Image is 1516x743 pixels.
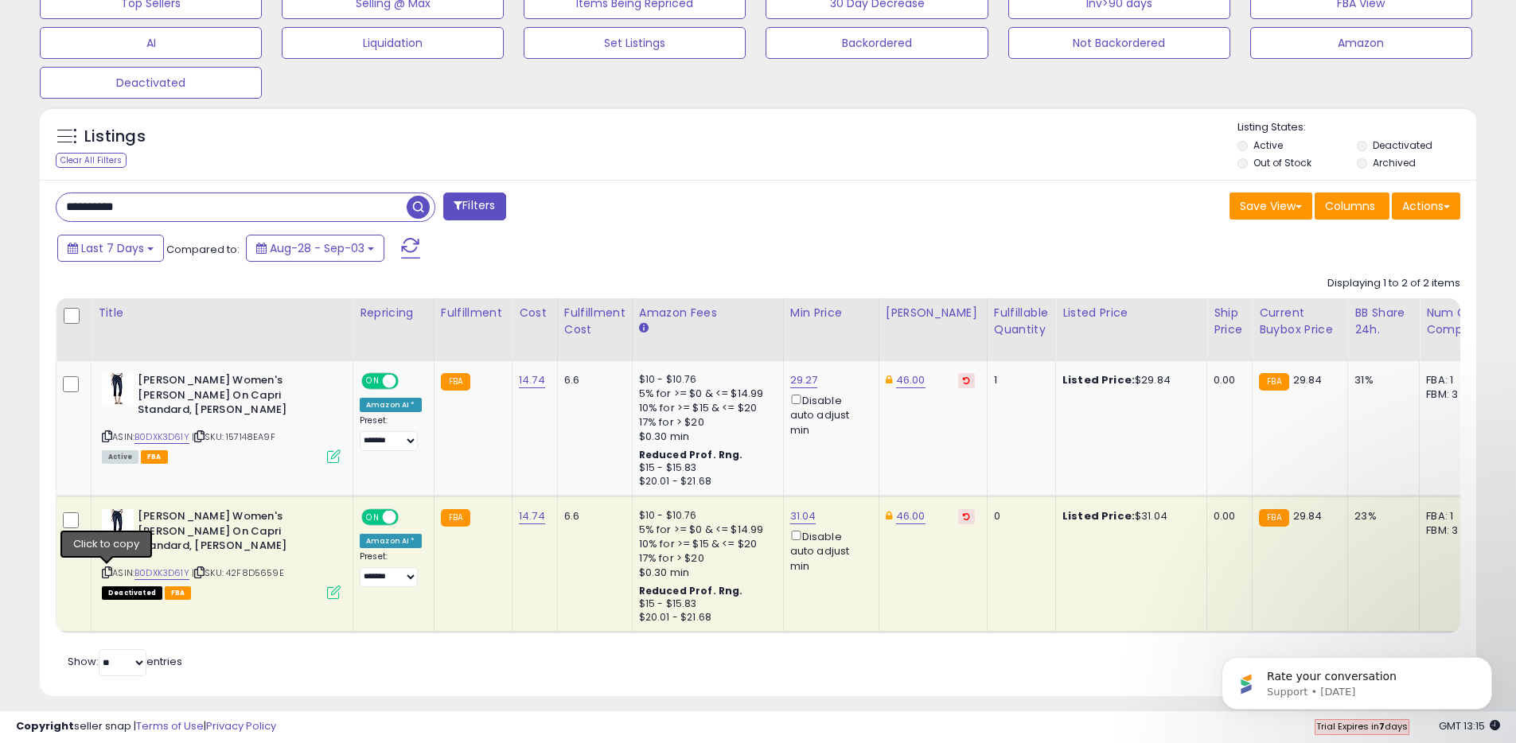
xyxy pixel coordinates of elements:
[363,375,383,388] span: ON
[886,511,892,521] i: This overrides the store level Dynamic Max Price for this listing
[1426,509,1479,523] div: FBA: 1
[639,611,771,624] div: $20.01 - $21.68
[639,523,771,537] div: 5% for >= $0 & <= $14.99
[360,415,422,451] div: Preset:
[1259,509,1288,527] small: FBA
[1214,305,1245,338] div: Ship Price
[1250,27,1472,59] button: Amazon
[886,305,980,321] div: [PERSON_NAME]
[1008,27,1230,59] button: Not Backordered
[81,240,144,256] span: Last 7 Days
[40,67,262,99] button: Deactivated
[363,511,383,524] span: ON
[16,718,74,733] strong: Copyright
[1426,523,1479,538] div: FBM: 3
[102,509,341,597] div: ASIN:
[790,372,818,388] a: 29.27
[639,475,771,488] div: $20.01 - $21.68
[639,401,771,415] div: 10% for >= $15 & <= $20
[1237,120,1476,135] p: Listing States:
[270,240,364,256] span: Aug-28 - Sep-03
[639,461,771,475] div: $15 - $15.83
[138,373,331,422] b: [PERSON_NAME] Women's [PERSON_NAME] On Capri Standard, [PERSON_NAME]
[564,373,620,387] div: 6.6
[790,305,872,321] div: Min Price
[134,430,189,444] a: B0DXK3D61Y
[141,450,168,464] span: FBA
[1373,156,1416,169] label: Archived
[134,566,189,580] a: B0DXK3D61Y
[1327,276,1460,291] div: Displaying 1 to 2 of 2 items
[639,448,743,461] b: Reduced Prof. Rng.
[1198,624,1516,735] iframe: Intercom notifications message
[639,566,771,580] div: $0.30 min
[57,235,164,262] button: Last 7 Days
[519,372,545,388] a: 14.74
[766,27,988,59] button: Backordered
[68,654,182,669] span: Show: entries
[994,509,1043,523] div: 0
[1062,509,1194,523] div: $31.04
[206,718,276,733] a: Privacy Policy
[102,586,162,600] span: All listings that are unavailable for purchase on Amazon for any reason other than out-of-stock
[639,305,777,321] div: Amazon Fees
[40,27,262,59] button: AI
[639,537,771,551] div: 10% for >= $15 & <= $20
[896,372,926,388] a: 46.00
[102,450,138,464] span: All listings currently available for purchase on Amazon
[443,193,505,220] button: Filters
[963,512,970,520] i: Revert to store-level Dynamic Max Price
[16,719,276,734] div: seller snap | |
[994,373,1043,387] div: 1
[519,305,551,321] div: Cost
[994,305,1049,338] div: Fulfillable Quantity
[138,509,331,558] b: [PERSON_NAME] Women's [PERSON_NAME] On Capri Standard, [PERSON_NAME]
[282,27,504,59] button: Liquidation
[1293,372,1323,387] span: 29.84
[166,242,240,257] span: Compared to:
[564,305,625,338] div: Fulfillment Cost
[360,534,422,548] div: Amazon AI *
[1253,156,1311,169] label: Out of Stock
[1062,305,1200,321] div: Listed Price
[1259,305,1341,338] div: Current Buybox Price
[1426,387,1479,402] div: FBM: 3
[790,527,867,574] div: Disable auto adjust min
[102,509,134,541] img: 31tVHeLtO9L._SL40_.jpg
[396,375,422,388] span: OFF
[1426,305,1484,338] div: Num of Comp.
[639,387,771,401] div: 5% for >= $0 & <= $14.99
[360,305,427,321] div: Repricing
[56,153,127,168] div: Clear All Filters
[639,509,771,523] div: $10 - $10.76
[1214,509,1240,523] div: 0.00
[1426,373,1479,387] div: FBA: 1
[639,373,771,387] div: $10 - $10.76
[1354,509,1407,523] div: 23%
[396,511,422,524] span: OFF
[360,551,422,587] div: Preset:
[1259,373,1288,391] small: FBA
[896,508,926,524] a: 46.00
[246,235,384,262] button: Aug-28 - Sep-03
[1214,373,1240,387] div: 0.00
[639,430,771,444] div: $0.30 min
[1325,198,1375,214] span: Columns
[639,321,649,336] small: Amazon Fees.
[1062,508,1135,523] b: Listed Price:
[639,415,771,430] div: 17% for > $20
[441,509,470,527] small: FBA
[102,373,341,461] div: ASIN:
[1230,193,1312,220] button: Save View
[1373,138,1432,152] label: Deactivated
[1293,508,1323,523] span: 29.84
[1354,305,1413,338] div: BB Share 24h.
[639,597,771,611] div: $15 - $15.83
[102,373,134,405] img: 31tVHeLtO9L._SL40_.jpg
[192,566,284,579] span: | SKU: 42F8D5659E
[441,305,505,321] div: Fulfillment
